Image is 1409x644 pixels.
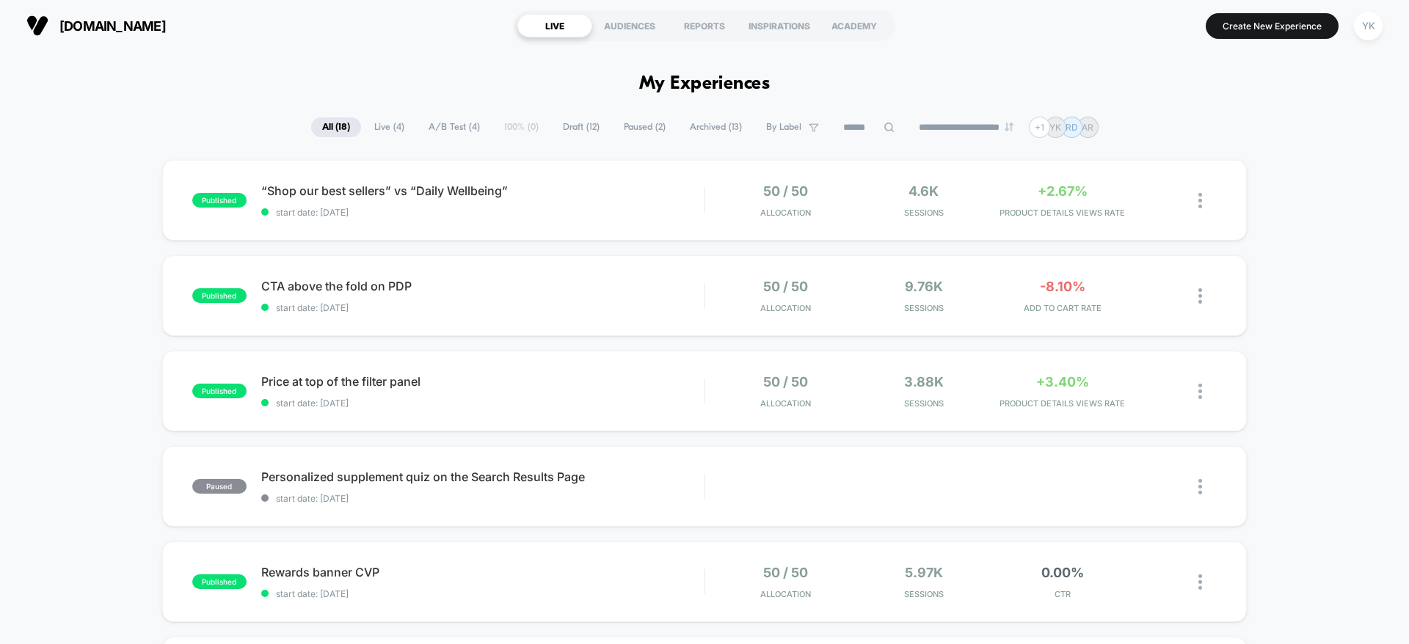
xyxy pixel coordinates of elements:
[760,589,811,599] span: Allocation
[679,117,753,137] span: Archived ( 13 )
[1041,565,1084,580] span: 0.00%
[742,14,817,37] div: INSPIRATIONS
[1350,11,1387,41] button: YK
[517,14,592,37] div: LIVE
[22,14,170,37] button: [DOMAIN_NAME]
[261,302,704,313] span: start date: [DATE]
[1198,384,1202,399] img: close
[1198,479,1202,494] img: close
[1198,288,1202,304] img: close
[552,117,611,137] span: Draft ( 12 )
[763,565,808,580] span: 50 / 50
[667,14,742,37] div: REPORTS
[766,122,801,133] span: By Label
[1005,122,1013,131] img: end
[261,374,704,389] span: Price at top of the filter panel
[997,208,1128,218] span: PRODUCT DETAILS VIEWS RATE
[763,374,808,389] span: 50 / 50
[763,279,808,294] span: 50 / 50
[1206,13,1339,39] button: Create New Experience
[1198,574,1202,590] img: close
[1040,279,1085,294] span: -8.10%
[859,589,990,599] span: Sessions
[192,193,247,208] span: published
[859,208,990,218] span: Sessions
[592,14,667,37] div: AUDIENCES
[363,117,415,137] span: Live ( 4 )
[859,398,990,409] span: Sessions
[1354,12,1383,40] div: YK
[613,117,677,137] span: Paused ( 2 )
[261,565,704,579] span: Rewards banner CVP
[997,398,1128,409] span: PRODUCT DETAILS VIEWS RATE
[760,208,811,218] span: Allocation
[59,18,166,34] span: [DOMAIN_NAME]
[997,303,1128,313] span: ADD TO CART RATE
[1066,122,1078,133] p: RD
[763,183,808,199] span: 50 / 50
[1036,374,1089,389] span: +3.40%
[192,384,247,398] span: published
[192,574,247,589] span: published
[261,207,704,218] span: start date: [DATE]
[261,398,704,409] span: start date: [DATE]
[909,183,939,199] span: 4.6k
[997,589,1128,599] span: CTR
[1082,122,1093,133] p: AR
[261,493,704,504] span: start date: [DATE]
[905,279,943,294] span: 9.76k
[760,303,811,313] span: Allocation
[1049,122,1061,133] p: YK
[261,588,704,599] span: start date: [DATE]
[639,73,771,95] h1: My Experiences
[261,183,704,198] span: “Shop our best sellers” vs “Daily Wellbeing”
[904,374,944,389] span: 3.88k
[1038,183,1088,199] span: +2.67%
[418,117,491,137] span: A/B Test ( 4 )
[905,565,943,580] span: 5.97k
[26,15,48,37] img: Visually logo
[1198,193,1202,208] img: close
[192,479,247,494] span: paused
[760,398,811,409] span: Allocation
[192,288,247,303] span: published
[1029,117,1050,138] div: + 1
[817,14,892,37] div: ACADEMY
[859,303,990,313] span: Sessions
[261,279,704,293] span: CTA above the fold on PDP
[261,469,704,484] span: Personalized supplement quiz on the Search Results Page
[311,117,361,137] span: All ( 18 )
